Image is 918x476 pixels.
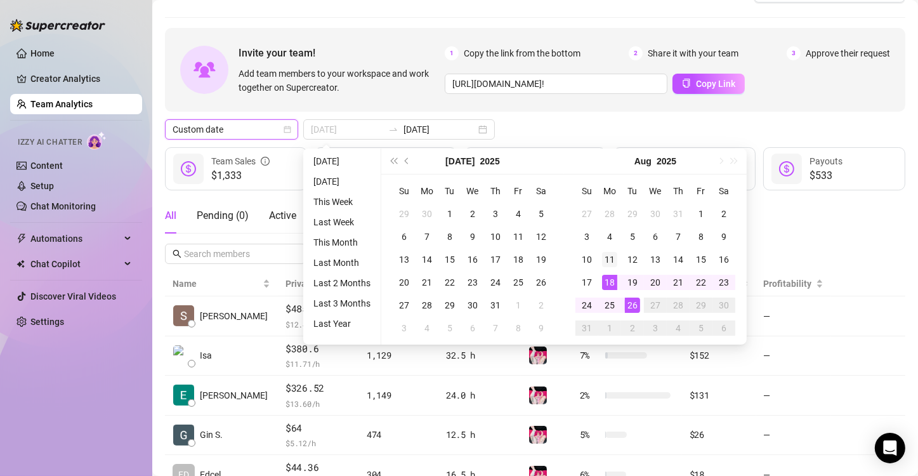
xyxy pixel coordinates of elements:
[602,206,617,221] div: 28
[690,202,712,225] td: 2025-08-01
[579,206,594,221] div: 27
[690,428,749,442] div: $26
[672,74,745,94] button: Copy Link
[416,248,438,271] td: 2025-07-14
[625,229,640,244] div: 5
[602,252,617,267] div: 11
[648,321,663,336] div: 3
[644,180,667,202] th: We
[438,317,461,340] td: 2025-08-05
[311,122,383,136] input: Start date
[388,124,398,135] span: swap-right
[173,249,181,258] span: search
[488,206,503,221] div: 3
[693,275,709,290] div: 22
[644,202,667,225] td: 2025-07-30
[393,225,416,248] td: 2025-07-06
[671,298,686,313] div: 28
[671,206,686,221] div: 31
[30,181,54,191] a: Setup
[667,248,690,271] td: 2025-08-14
[438,202,461,225] td: 2025-07-01
[657,149,676,174] button: Choose a year
[181,161,196,176] span: dollar-circle
[446,348,513,362] div: 32.5 h
[465,275,480,290] div: 23
[530,271,553,294] td: 2025-07-26
[397,229,412,244] div: 6
[511,298,526,313] div: 1
[269,209,296,221] span: Active
[534,298,549,313] div: 2
[690,348,749,362] div: $152
[488,321,503,336] div: 7
[530,248,553,271] td: 2025-07-19
[621,202,644,225] td: 2025-07-29
[484,317,507,340] td: 2025-08-07
[465,321,480,336] div: 6
[30,48,55,58] a: Home
[416,202,438,225] td: 2025-06-30
[438,271,461,294] td: 2025-07-22
[388,124,398,135] span: to
[671,229,686,244] div: 7
[30,161,63,171] a: Content
[488,229,503,244] div: 10
[671,275,686,290] div: 21
[534,229,549,244] div: 12
[285,279,339,289] span: Private Sales
[586,147,595,175] span: question-circle
[419,321,435,336] div: 4
[579,321,594,336] div: 31
[507,317,530,340] td: 2025-08-08
[530,317,553,340] td: 2025-08-09
[10,19,105,32] img: logo-BBDzfeDw.svg
[465,252,480,267] div: 16
[621,180,644,202] th: Tu
[575,180,598,202] th: Su
[648,275,663,290] div: 20
[200,428,223,442] span: Gin S.
[810,168,843,183] span: $533
[534,275,549,290] div: 26
[806,46,890,60] span: Approve their request
[173,345,194,366] img: Isa
[634,149,652,174] button: Choose a month
[173,277,260,291] span: Name
[534,252,549,267] div: 19
[488,252,503,267] div: 17
[200,309,268,323] span: [PERSON_NAME]
[285,301,351,317] span: $485.44
[507,294,530,317] td: 2025-08-01
[511,252,526,267] div: 18
[284,126,291,133] span: calendar
[461,225,484,248] td: 2025-07-09
[197,208,249,223] div: Pending ( 0 )
[644,294,667,317] td: 2025-08-27
[602,275,617,290] div: 18
[712,225,735,248] td: 2025-08-09
[511,321,526,336] div: 8
[712,202,735,225] td: 2025-08-02
[211,168,270,183] span: $1,333
[18,136,82,149] span: Izzy AI Chatter
[480,149,500,174] button: Choose a year
[579,275,594,290] div: 17
[165,208,176,223] div: All
[464,46,580,60] span: Copy the link from the bottom
[285,381,351,396] span: $326.52
[419,229,435,244] div: 7
[393,271,416,294] td: 2025-07-20
[308,174,376,189] li: [DATE]
[308,296,376,311] li: Last 3 Months
[367,388,431,402] div: 1,149
[644,271,667,294] td: 2025-08-20
[397,298,412,313] div: 27
[30,69,132,89] a: Creator Analytics
[598,225,621,248] td: 2025-08-04
[397,252,412,267] div: 13
[403,122,476,136] input: End date
[446,388,513,402] div: 24.0 h
[416,225,438,248] td: 2025-07-07
[712,271,735,294] td: 2025-08-23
